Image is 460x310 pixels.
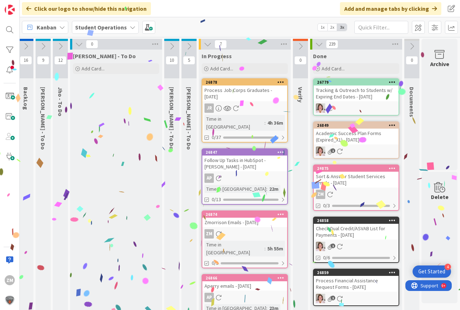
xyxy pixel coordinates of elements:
[202,173,287,183] div: AP
[206,150,287,155] div: 26847
[266,245,285,253] div: 5h 55m
[313,121,399,159] a: 26849Academic Success Plan Forms (Expired_X1) - [DATE]EW
[297,87,304,102] span: Verify
[204,185,266,193] div: Time in [GEOGRAPHIC_DATA]
[354,21,408,34] input: Quick Filter...
[206,276,287,281] div: 26866
[40,87,47,150] span: Emilie - To Do
[317,80,399,85] div: 26779
[314,224,399,240] div: Check Dual Credit/ASVAB List for Payments - [DATE]
[202,79,287,85] div: 26878
[266,185,267,193] span: :
[73,52,136,60] span: Zaida - To Do
[212,259,218,267] span: 0/3
[313,165,399,211] a: 26875Sort & Answer Student Services Emails - [DATE]ZM0/3
[206,80,287,85] div: 26878
[54,56,66,65] span: 12
[266,119,285,127] div: 4h 36m
[15,1,33,10] span: Support
[202,52,232,60] span: In Progress
[206,212,287,217] div: 26874
[316,147,325,156] img: EW
[314,269,399,276] div: 26859
[202,79,287,101] div: 26878Process Job Corps Graduates - [DATE]
[166,56,178,65] span: 10
[314,217,399,240] div: 26858Check Dual Credit/ASVAB List for Payments - [DATE]
[314,122,399,129] div: 26849
[314,103,399,113] div: EW
[202,211,287,218] div: 26874
[264,245,266,253] span: :
[37,23,56,32] span: Kanban
[5,5,15,15] img: Visit kanbanzone.com
[317,270,399,275] div: 26859
[202,275,287,281] div: 26866
[183,56,195,65] span: 5
[316,190,325,199] div: ZM
[316,103,325,113] img: EW
[204,241,264,256] div: Time in [GEOGRAPHIC_DATA]
[202,149,287,171] div: 26847Follow Up Tasks in HubSpot - [PERSON_NAME] - [DATE]
[204,115,264,131] div: Time in [GEOGRAPHIC_DATA]
[202,148,288,205] a: 26847Follow Up Tasks in HubSpot - [PERSON_NAME] - [DATE]APTime in [GEOGRAPHIC_DATA]:22m0/13
[318,24,327,31] span: 1x
[327,24,337,31] span: 2x
[57,87,64,116] span: Jho - To Do
[202,211,287,227] div: 26874Zmorrison Emails - [DATE]
[37,56,49,65] span: 9
[5,295,15,305] img: avatar
[323,202,330,209] span: 0/3
[202,218,287,227] div: Zmorrison Emails - [DATE]
[430,60,449,68] div: Archive
[322,65,345,72] span: Add Card...
[314,129,399,144] div: Academic Success Plan Forms (Expired_X1) - [DATE]
[82,65,105,72] span: Add Card...
[313,52,327,60] span: Done
[185,87,193,150] span: Amanda - To Do
[314,165,399,172] div: 26875
[314,242,399,251] div: EW
[314,172,399,188] div: Sort & Answer Student Services Emails - [DATE]
[413,265,451,278] div: Open Get Started checklist, remaining modules: 4
[314,85,399,101] div: Tracking & Outreach to Students w/ Expiring End Dates - [DATE]
[314,217,399,224] div: 26858
[337,24,347,31] span: 3x
[314,294,399,303] div: EW
[202,275,287,291] div: 26866Aperry emails - [DATE]
[202,210,288,268] a: 26874Zmorrison Emails - [DATE]ZMTime in [GEOGRAPHIC_DATA]:5h 55m0/3
[331,296,335,300] span: 1
[313,269,399,306] a: 26859Process Financial Assistance Request Forms - [DATE]EW
[5,275,15,285] div: ZM
[314,79,399,85] div: 26779
[316,242,325,251] img: EW
[202,229,287,239] div: ZM
[22,87,29,110] span: BackLog
[75,24,127,31] b: Student Operations
[317,123,399,128] div: 26849
[212,196,221,203] span: 0/13
[204,103,214,113] div: JR
[317,166,399,171] div: 26875
[418,268,445,275] div: Get Started
[431,193,448,201] div: Delete
[202,103,287,113] div: JR
[445,264,451,270] div: 4
[36,3,40,9] div: 9+
[204,293,214,302] div: AP
[316,294,325,303] img: EW
[202,281,287,291] div: Aperry emails - [DATE]
[406,56,418,65] span: 0
[168,87,175,150] span: Eric - To Do
[202,85,287,101] div: Process Job Corps Graduates - [DATE]
[314,190,399,199] div: ZM
[314,147,399,156] div: EW
[215,40,227,48] span: 7
[86,40,98,48] span: 0
[314,276,399,292] div: Process Financial Assistance Request Forms - [DATE]
[22,2,151,15] div: Click our logo to show/hide this navigation
[314,269,399,292] div: 26859Process Financial Assistance Request Forms - [DATE]
[314,122,399,144] div: 26849Academic Success Plan Forms (Expired_X1) - [DATE]
[331,148,335,153] span: 1
[331,244,335,248] span: 1
[313,217,399,263] a: 26858Check Dual Credit/ASVAB List for Payments - [DATE]EW0/6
